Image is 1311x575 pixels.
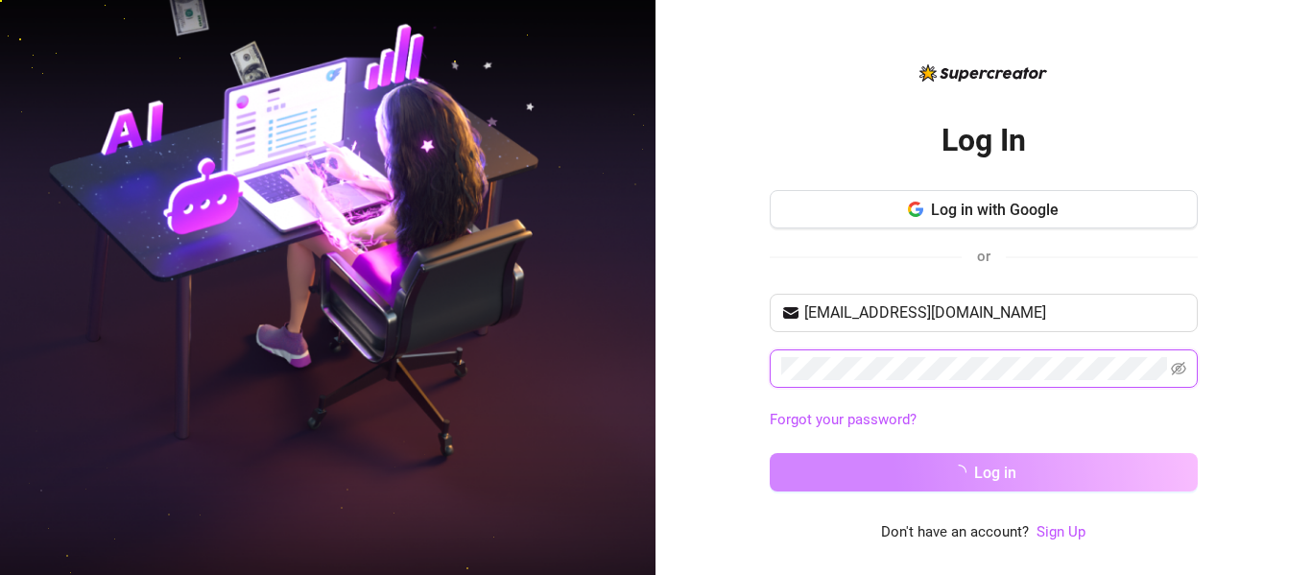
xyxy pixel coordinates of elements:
[804,301,1186,324] input: Your email
[1037,521,1085,544] a: Sign Up
[1171,361,1186,376] span: eye-invisible
[919,64,1047,82] img: logo-BBDzfeDw.svg
[931,201,1059,219] span: Log in with Google
[951,465,966,480] span: loading
[770,190,1198,228] button: Log in with Google
[977,248,990,265] span: or
[1037,523,1085,540] a: Sign Up
[770,409,1198,432] a: Forgot your password?
[770,411,917,428] a: Forgot your password?
[974,464,1016,482] span: Log in
[942,121,1026,160] h2: Log In
[881,521,1029,544] span: Don't have an account?
[770,453,1198,491] button: Log in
